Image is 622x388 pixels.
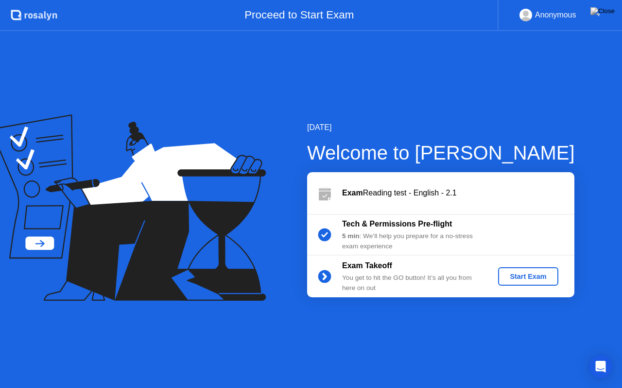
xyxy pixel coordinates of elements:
div: : We’ll help you prepare for a no-stress exam experience [342,231,482,251]
div: Anonymous [535,9,576,21]
button: Start Exam [498,267,558,286]
b: Tech & Permissions Pre-flight [342,220,452,228]
img: Close [590,7,615,15]
b: Exam Takeoff [342,261,392,270]
b: Exam [342,189,363,197]
div: Start Exam [502,273,554,280]
b: 5 min [342,232,360,240]
div: Open Intercom Messenger [589,355,612,378]
div: You get to hit the GO button! It’s all you from here on out [342,273,482,293]
div: Reading test - English - 2.1 [342,187,574,199]
div: Welcome to [PERSON_NAME] [307,138,575,167]
div: [DATE] [307,122,575,133]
